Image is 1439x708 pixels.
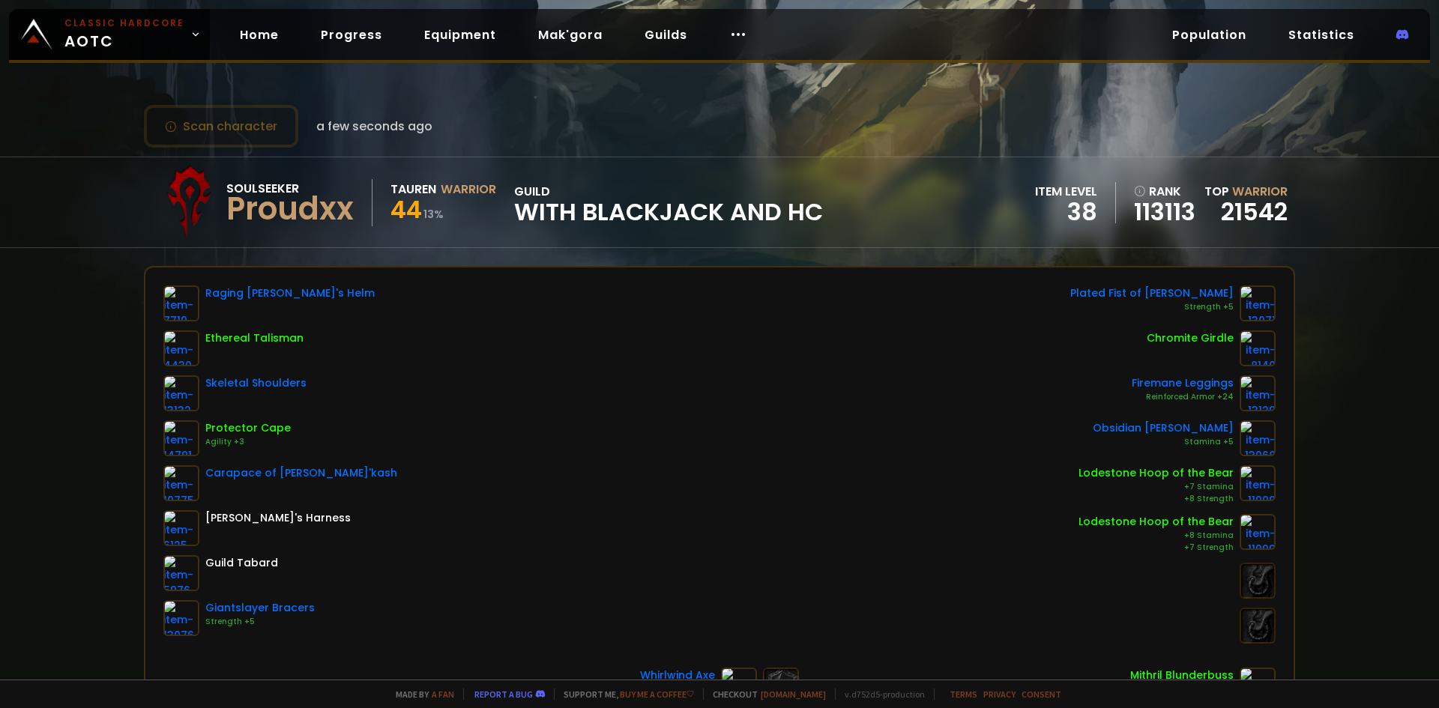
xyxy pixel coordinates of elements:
[1093,420,1234,436] div: Obsidian [PERSON_NAME]
[205,510,351,526] div: [PERSON_NAME]'s Harness
[1130,668,1234,683] div: Mithril Blunderbuss
[514,182,823,223] div: guild
[205,330,304,346] div: Ethereal Talisman
[1035,201,1097,223] div: 38
[205,600,315,616] div: Giantslayer Bracers
[1093,436,1234,448] div: Stamina +5
[1160,19,1258,50] a: Population
[441,180,496,199] div: Warrior
[228,19,291,50] a: Home
[1276,19,1366,50] a: Statistics
[1240,514,1276,550] img: item-11999
[554,689,694,700] span: Support me,
[633,19,699,50] a: Guilds
[983,689,1016,700] a: Privacy
[835,689,925,700] span: v. d752d5 - production
[163,555,199,591] img: item-5976
[205,555,278,571] div: Guild Tabard
[1240,330,1276,366] img: item-8140
[1240,420,1276,456] img: item-13068
[1022,689,1061,700] a: Consent
[703,689,826,700] span: Checkout
[432,689,454,700] a: a fan
[1132,391,1234,403] div: Reinforced Armor +24
[205,465,397,481] div: Carapace of [PERSON_NAME]'kash
[9,9,210,60] a: Classic HardcoreAOTC
[1134,201,1195,223] a: 113113
[163,375,199,411] img: item-13132
[950,689,977,700] a: Terms
[423,207,444,222] small: 13 %
[205,285,375,301] div: Raging [PERSON_NAME]'s Helm
[205,375,307,391] div: Skeletal Shoulders
[163,465,199,501] img: item-10775
[640,668,715,683] div: Whirlwind Axe
[620,689,694,700] a: Buy me a coffee
[1070,285,1234,301] div: Plated Fist of [PERSON_NAME]
[412,19,508,50] a: Equipment
[1132,375,1234,391] div: Firemane Leggings
[1232,183,1288,200] span: Warrior
[514,201,823,223] span: With Blackjack and HC
[64,16,184,52] span: AOTC
[526,19,615,50] a: Mak'gora
[1079,481,1234,493] div: +7 Stamina
[390,180,436,199] div: Tauren
[1079,542,1234,554] div: +7 Strength
[1079,514,1234,530] div: Lodestone Hoop of the Bear
[1035,182,1097,201] div: item level
[205,420,291,436] div: Protector Cape
[205,616,315,628] div: Strength +5
[309,19,394,50] a: Progress
[163,330,199,366] img: item-4430
[1079,493,1234,505] div: +8 Strength
[226,198,354,220] div: Proudxx
[1134,182,1195,201] div: rank
[1079,465,1234,481] div: Lodestone Hoop of the Bear
[144,105,298,148] button: Scan character
[1204,182,1288,201] div: Top
[1240,465,1276,501] img: item-11999
[1221,195,1288,229] a: 21542
[316,117,432,136] span: a few seconds ago
[1240,375,1276,411] img: item-13129
[1070,301,1234,313] div: Strength +5
[390,193,422,226] span: 44
[163,420,199,456] img: item-14791
[474,689,533,700] a: Report a bug
[205,436,291,448] div: Agility +3
[226,179,354,198] div: Soulseeker
[761,689,826,700] a: [DOMAIN_NAME]
[1079,530,1234,542] div: +8 Stamina
[1147,330,1234,346] div: Chromite Girdle
[163,285,199,321] img: item-7719
[64,16,184,30] small: Classic Hardcore
[163,600,199,636] img: item-13076
[387,689,454,700] span: Made by
[1240,285,1276,321] img: item-13071
[163,510,199,546] img: item-6125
